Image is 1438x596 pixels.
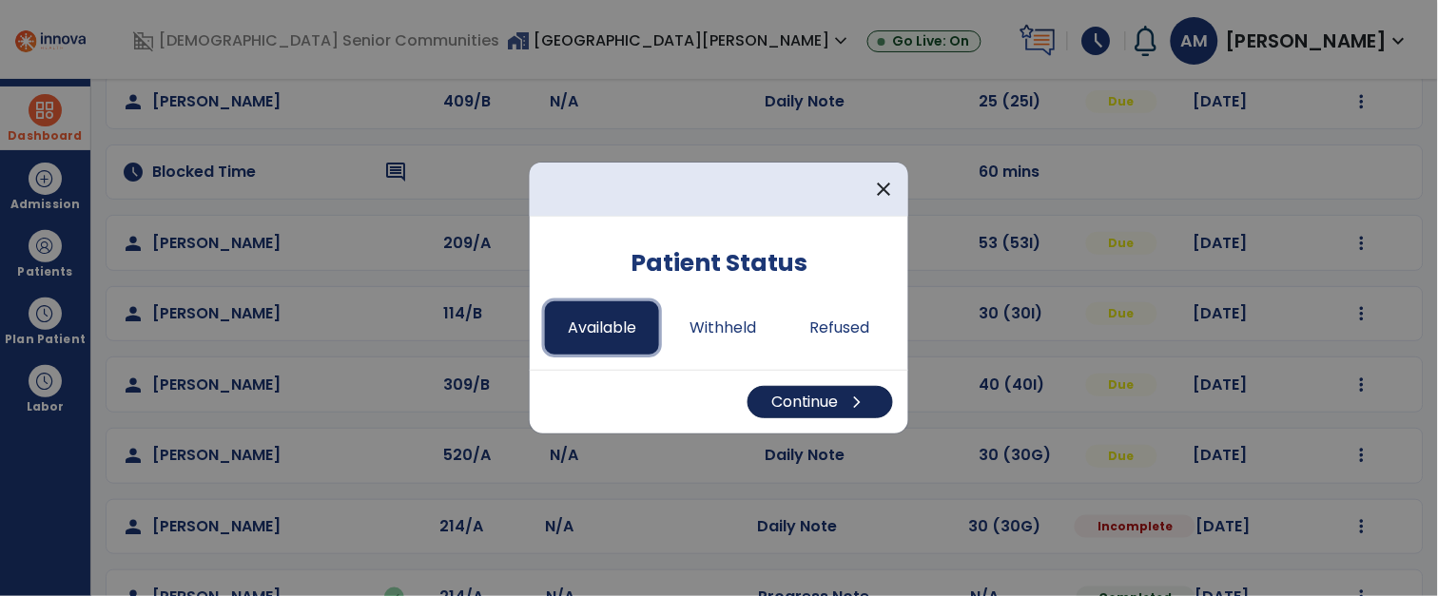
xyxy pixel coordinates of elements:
span: close [873,178,896,201]
button: close [861,163,908,216]
button: Available [545,301,659,355]
span: chevron_right [846,391,869,413]
button: Refused [787,301,893,355]
h5: Patient Status [631,247,807,279]
button: Withheld [668,301,780,355]
button: Continuechevron_right [748,386,893,418]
